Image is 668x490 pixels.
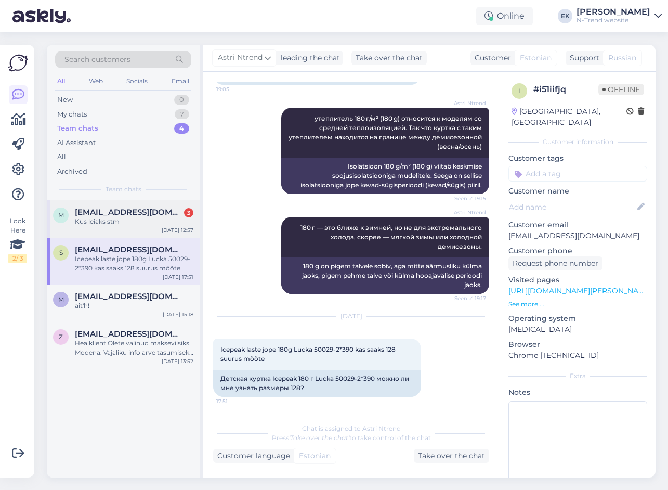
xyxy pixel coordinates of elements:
[533,83,598,96] div: # i51iifjq
[124,74,150,88] div: Socials
[75,217,193,226] div: Kus leiaks stm
[281,257,489,294] div: 180 g on pigem talvele sobiv, aga mitte äärmusliku külma jaoks, pigem pehme talve või külma hooaj...
[58,295,64,303] span: m
[566,53,599,63] div: Support
[174,123,189,134] div: 4
[447,209,486,216] span: Astri Ntrend
[277,53,340,63] div: leading the chat
[75,329,183,339] span: zanna29@hot.ee
[272,434,431,442] span: Press to take control of the chat
[57,123,98,134] div: Team chats
[8,254,27,263] div: 2 / 3
[518,87,520,95] span: i
[508,230,647,241] p: [EMAIL_ADDRESS][DOMAIN_NAME]
[447,195,486,202] span: Seen ✓ 19:15
[520,53,552,63] span: Estonian
[8,53,28,73] img: Askly Logo
[175,109,189,120] div: 7
[57,152,66,162] div: All
[162,357,193,365] div: [DATE] 13:52
[57,95,73,105] div: New
[508,371,647,381] div: Extra
[163,273,193,281] div: [DATE] 17:51
[289,114,483,150] span: утеплитель 180 г/м² (180 g) относится к моделям со средней теплоизоляцией. Так что куртка с таким...
[598,84,644,95] span: Offline
[213,312,489,321] div: [DATE]
[509,201,635,213] input: Add name
[213,450,290,461] div: Customer language
[57,138,96,148] div: AI Assistant
[508,246,647,256] p: Customer phone
[608,53,636,63] span: Russian
[508,220,647,230] p: Customer email
[106,185,141,194] span: Team chats
[414,449,489,463] div: Take over the chat
[57,109,87,120] div: My chats
[87,74,105,88] div: Web
[174,95,189,105] div: 0
[470,53,511,63] div: Customer
[220,345,397,363] span: Icepeak laste jope 180g Lucka 50029-2*390 kas saaks 128 suurus mõõte
[302,424,401,432] span: Chat is assigned to Astri Ntrend
[218,52,263,63] span: Astri Ntrend
[508,166,647,182] input: Add a tag
[351,51,427,65] div: Take over the chat
[216,397,255,405] span: 17:51
[213,370,421,397] div: Детская куртка Icepeak 180 г Lucka 50029-2*390 можно ли мне узнать размеры 128?
[8,216,27,263] div: Look Here
[299,450,331,461] span: Estonian
[75,208,183,217] span: mariliisgoldberg@hot.ee
[447,99,486,107] span: Astri Ntrend
[508,186,647,197] p: Customer name
[508,339,647,350] p: Browser
[64,54,130,65] span: Search customers
[281,158,489,194] div: Isolatsioon 180 g/m² (180 g) viitab keskmise soojusisolatsiooniga mudelitele. Seega on sellise is...
[57,166,87,177] div: Archived
[577,16,650,24] div: N-Trend website
[55,74,67,88] div: All
[216,85,255,93] span: 19:05
[163,311,193,318] div: [DATE] 15:18
[577,8,650,16] div: [PERSON_NAME]
[75,292,183,301] span: merli.lember@gmail.com
[558,9,572,23] div: EK
[162,226,193,234] div: [DATE] 12:57
[476,7,533,25] div: Online
[75,339,193,357] div: Hea klient Olete valinud makseviisiks Modena. Vajaliku info arve tasumiseks leiate [DOMAIN_NAME].
[75,301,193,311] div: ait'h!
[508,313,647,324] p: Operating system
[447,294,486,302] span: Seen ✓ 19:17
[577,8,662,24] a: [PERSON_NAME]N-Trend website
[508,137,647,147] div: Customer information
[508,300,647,309] p: See more ...
[289,434,349,442] i: 'Take over the chat'
[75,245,183,254] span: Sigridtyse@gmail.com
[75,254,193,273] div: Icepeak laste jope 180g Lucka 50029-2*390 kas saaks 128 suurus mõõte
[169,74,191,88] div: Email
[59,333,63,341] span: z
[508,387,647,398] p: Notes
[508,153,647,164] p: Customer tags
[508,324,647,335] p: [MEDICAL_DATA]
[512,106,626,128] div: [GEOGRAPHIC_DATA], [GEOGRAPHIC_DATA]
[184,208,193,217] div: 3
[508,256,602,270] div: Request phone number
[508,350,647,361] p: Chrome [TECHNICAL_ID]
[508,275,647,286] p: Visited pages
[300,224,483,250] span: 180 г — это ближе к зимней, но не для экстремального холода, скорее — мягкой зимы или холодной де...
[59,249,63,256] span: S
[58,211,64,219] span: m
